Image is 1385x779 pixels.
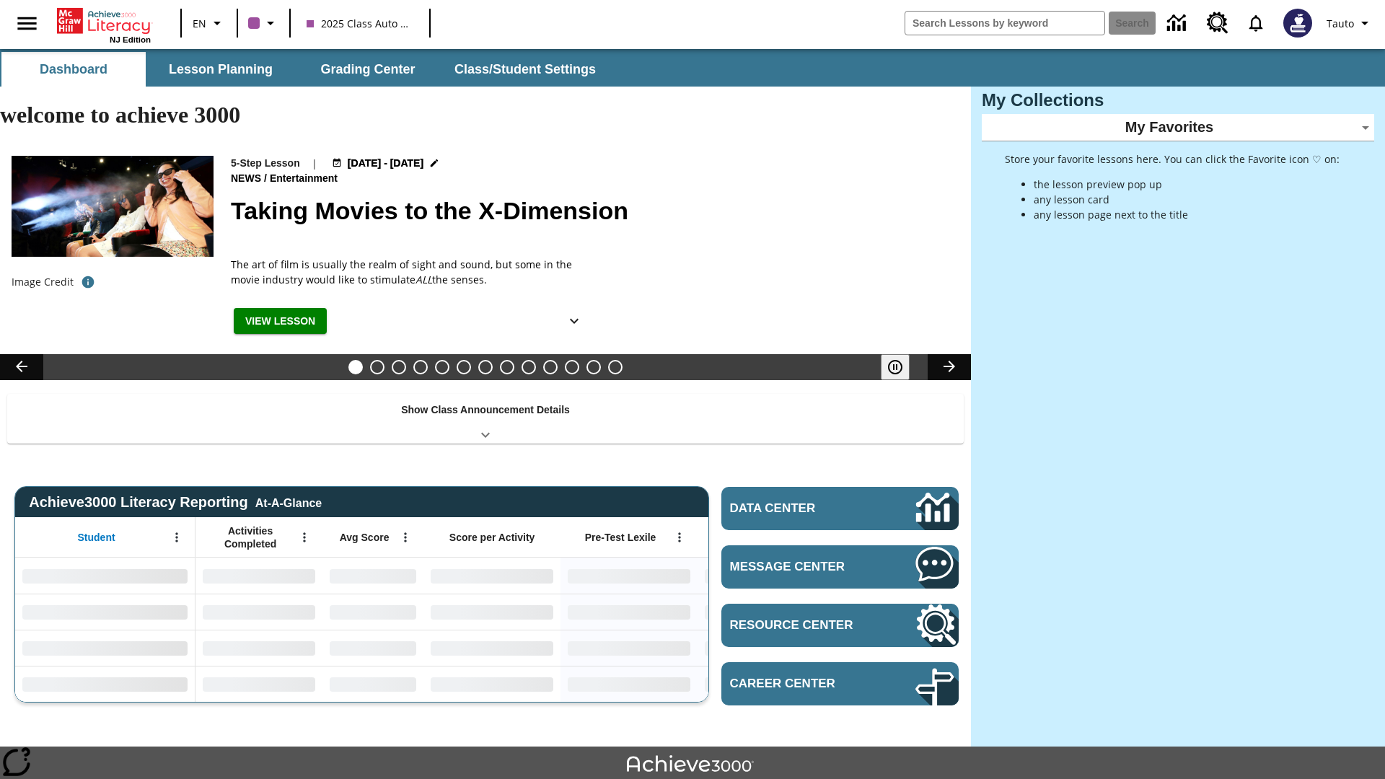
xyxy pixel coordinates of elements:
li: any lesson page next to the title [1034,207,1340,222]
div: No Data, [322,630,423,666]
a: Career Center [721,662,959,705]
button: Lesson Planning [149,52,293,87]
button: Open side menu [6,2,48,45]
button: Pause [881,354,910,380]
p: 5-Step Lesson [231,156,300,171]
button: Open Menu [294,527,315,548]
div: No Data, [698,558,835,594]
span: / [264,172,267,184]
div: Show Class Announcement Details [7,394,964,444]
button: Class color is purple. Change class color [242,10,285,36]
div: No Data, [322,558,423,594]
input: search field [905,12,1104,35]
img: Avatar [1283,9,1312,38]
span: Tauto [1327,16,1354,31]
span: News [231,171,264,187]
button: Profile/Settings [1321,10,1379,36]
em: ALL [415,273,432,286]
div: At-A-Glance [255,494,322,510]
button: Grading Center [296,52,440,87]
span: Resource Center [730,618,872,633]
p: The art of film is usually the realm of sight and sound, but some in the movie industry would lik... [231,257,592,287]
button: Slide 3 Do You Want Fries With That? [392,360,406,374]
button: Slide 12 Career Lesson [586,360,601,374]
button: Show Details [560,308,589,335]
div: No Data, [195,594,322,630]
button: Slide 11 Pre-release lesson [565,360,579,374]
button: Dashboard [1,52,146,87]
a: Resource Center, Will open in new tab [1198,4,1237,43]
li: the lesson preview pop up [1034,177,1340,192]
span: NJ Edition [110,35,151,44]
div: No Data, [698,630,835,666]
div: No Data, [195,666,322,702]
span: Activities Completed [203,524,298,550]
button: Open Menu [669,527,690,548]
h2: Taking Movies to the X-Dimension [231,193,954,229]
button: Slide 5 The Last Homesteaders [435,360,449,374]
button: Class/Student Settings [443,52,607,87]
button: Slide 1 Taking Movies to the X-Dimension [348,360,363,374]
button: Lesson carousel, Next [928,354,971,380]
p: Image Credit [12,275,74,289]
div: Pause [881,354,924,380]
button: View Lesson [234,308,327,335]
div: Home [57,5,151,44]
div: No Data, [322,666,423,702]
div: No Data, [698,666,835,702]
span: Entertainment [270,171,340,187]
p: Show Class Announcement Details [401,402,570,418]
button: Aug 18 - Aug 24 Choose Dates [329,156,443,171]
button: Slide 7 Attack of the Terrifying Tomatoes [478,360,493,374]
span: Score per Activity [449,531,535,544]
span: Message Center [730,560,872,574]
button: Slide 4 Cars of the Future? [413,360,428,374]
div: No Data, [195,558,322,594]
button: Slide 10 Mixed Practice: Citing Evidence [543,360,558,374]
a: Home [57,6,151,35]
span: Data Center [730,501,866,516]
a: Data Center [721,487,959,530]
div: No Data, [322,594,423,630]
span: Avg Score [340,531,390,544]
span: Achieve3000 Literacy Reporting [29,494,322,511]
button: Slide 9 The Invasion of the Free CD [522,360,536,374]
div: No Data, [698,594,835,630]
a: Data Center [1158,4,1198,43]
button: Language: EN, Select a language [186,10,232,36]
button: Slide 13 Point of View [608,360,623,374]
a: Resource Center, Will open in new tab [721,604,959,647]
a: Message Center [721,545,959,589]
button: Open Menu [395,527,416,548]
p: Store your favorite lessons here. You can click the Favorite icon ♡ on: [1005,151,1340,167]
img: Panel in front of the seats sprays water mist to the happy audience at a 4DX-equipped theater. [12,156,214,257]
span: EN [193,16,206,31]
button: Open Menu [166,527,188,548]
span: Pre-Test Lexile [585,531,656,544]
div: No Data, [195,630,322,666]
a: Notifications [1237,4,1275,42]
div: My Favorites [982,114,1374,141]
span: [DATE] - [DATE] [348,156,423,171]
h3: My Collections [982,90,1374,110]
button: Select a new avatar [1275,4,1321,42]
span: | [312,156,317,171]
button: Slide 6 Solar Power to the People [457,360,471,374]
span: 2025 Class Auto Grade 13 [307,16,413,31]
span: Student [78,531,115,544]
span: Career Center [730,677,872,691]
button: Slide 8 Fashion Forward in Ancient Rome [500,360,514,374]
li: any lesson card [1034,192,1340,207]
button: Photo credit: Photo by The Asahi Shimbun via Getty Images [74,269,102,295]
button: Slide 2 What's in a Name? [370,360,384,374]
